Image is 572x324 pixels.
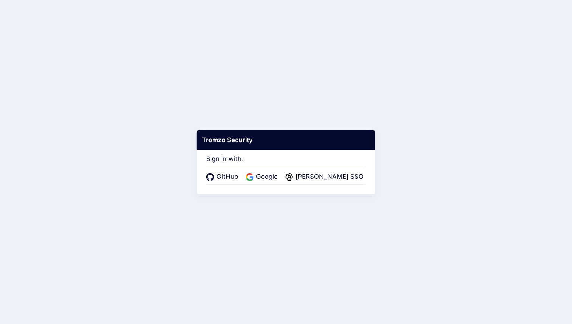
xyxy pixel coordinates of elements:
span: GitHub [214,172,241,182]
div: Tromzo Security [197,130,375,150]
span: [PERSON_NAME] SSO [293,172,366,182]
a: Google [246,172,280,182]
div: Sign in with: [206,144,366,184]
span: Google [254,172,280,182]
a: GitHub [206,172,241,182]
a: [PERSON_NAME] SSO [285,172,366,182]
